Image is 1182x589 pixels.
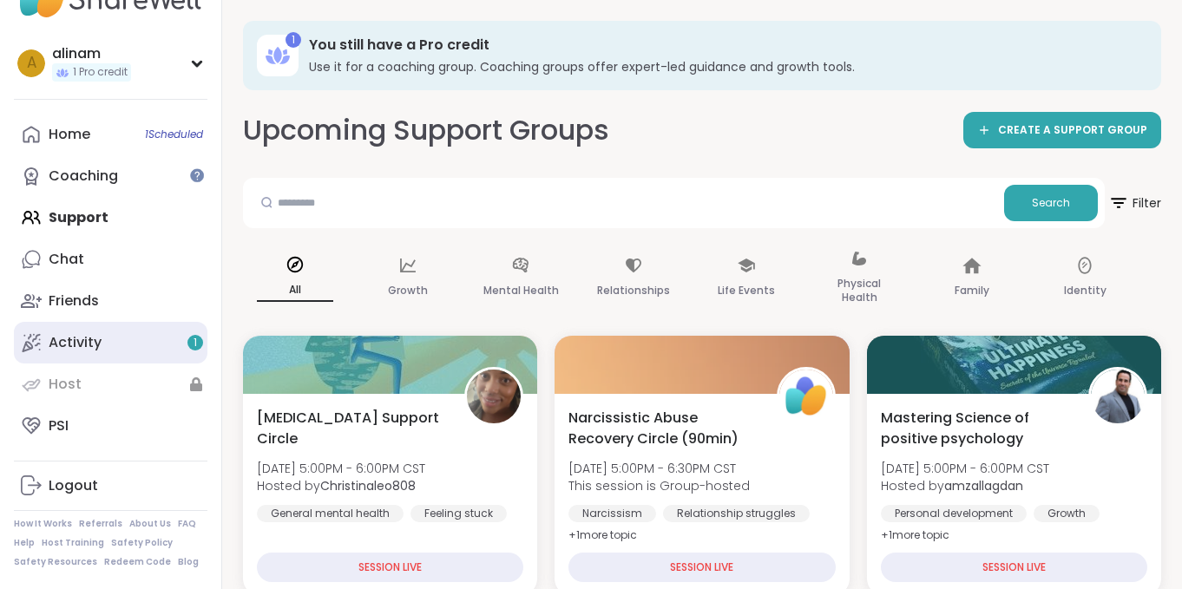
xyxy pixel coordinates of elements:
a: Activity1 [14,322,207,363]
a: Logout [14,465,207,507]
p: All [257,279,333,302]
p: Mental Health [483,280,559,301]
div: SESSION LIVE [568,553,835,582]
span: Narcissistic Abuse Recovery Circle (90min) [568,408,757,449]
a: About Us [129,518,171,530]
a: Help [14,537,35,549]
h3: Use it for a coaching group. Coaching groups offer expert-led guidance and growth tools. [309,58,1137,75]
a: How It Works [14,518,72,530]
div: PSI [49,416,69,435]
span: 1 Scheduled [145,128,203,141]
span: CREATE A SUPPORT GROUP [998,123,1147,138]
a: Redeem Code [104,556,171,568]
img: ShareWell [779,370,833,423]
div: Narcissism [568,505,656,522]
p: Physical Health [821,273,897,308]
p: Growth [388,280,428,301]
div: Chat [49,250,84,269]
a: CREATE A SUPPORT GROUP [963,112,1161,148]
div: SESSION LIVE [881,553,1147,582]
p: Identity [1064,280,1106,301]
div: Host [49,375,82,394]
span: [MEDICAL_DATA] Support Circle [257,408,445,449]
span: Hosted by [881,477,1049,494]
div: Relationship struggles [663,505,810,522]
span: 1 [194,336,197,350]
p: Life Events [718,280,775,301]
div: alinam [52,44,131,63]
img: Christinaleo808 [467,370,521,423]
a: Coaching [14,155,207,197]
a: Home1Scheduled [14,114,207,155]
div: Growth [1034,505,1100,522]
span: [DATE] 5:00PM - 6:30PM CST [568,460,750,477]
button: Filter [1108,178,1161,228]
img: amzallagdan [1091,370,1145,423]
button: Search [1004,185,1098,221]
span: Filter [1108,182,1161,224]
div: Friends [49,291,99,311]
a: Friends [14,280,207,322]
span: 1 Pro credit [73,65,128,80]
div: SESSION LIVE [257,553,523,582]
a: Host Training [42,537,104,549]
h3: You still have a Pro credit [309,36,1137,55]
div: General mental health [257,505,404,522]
span: [DATE] 5:00PM - 6:00PM CST [257,460,425,477]
a: FAQ [178,518,196,530]
a: Host [14,363,207,405]
div: Personal development [881,505,1027,522]
p: Family [955,280,989,301]
span: This session is Group-hosted [568,477,750,494]
b: amzallagdan [944,477,1023,494]
a: Safety Policy [111,537,173,549]
div: Feeling stuck [410,505,507,522]
a: Blog [178,556,199,568]
span: [DATE] 5:00PM - 6:00PM CST [881,460,1049,477]
div: Logout [49,476,98,495]
iframe: Spotlight [190,168,204,182]
p: Relationships [597,280,670,301]
div: Coaching [49,167,118,186]
h2: Upcoming Support Groups [243,111,609,150]
span: Hosted by [257,477,425,494]
div: 1 [286,32,301,48]
span: Mastering Science of positive psychology [881,408,1069,449]
b: Christinaleo808 [320,477,416,494]
a: Referrals [79,518,122,530]
div: Home [49,125,90,144]
a: Chat [14,239,207,280]
div: Activity [49,333,102,352]
a: Safety Resources [14,556,97,568]
span: a [27,52,36,75]
a: PSI [14,405,207,447]
span: Search [1032,195,1070,211]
